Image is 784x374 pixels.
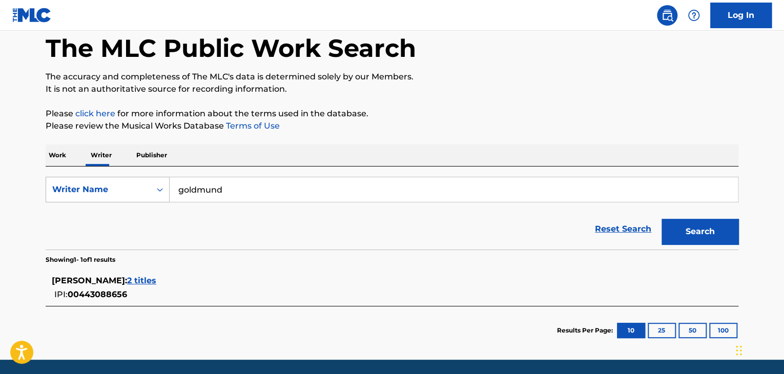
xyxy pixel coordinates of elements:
[46,120,738,132] p: Please review the Musical Works Database
[662,219,738,244] button: Search
[52,276,127,285] span: [PERSON_NAME] :
[736,335,742,366] div: Drag
[657,5,677,26] a: Public Search
[557,326,615,335] p: Results Per Page:
[648,323,676,338] button: 25
[54,289,68,299] span: IPI:
[46,83,738,95] p: It is not an authoritative source for recording information.
[46,255,115,264] p: Showing 1 - 1 of 1 results
[133,144,170,166] p: Publisher
[684,5,704,26] div: Help
[46,108,738,120] p: Please for more information about the terms used in the database.
[661,9,673,22] img: search
[52,183,145,196] div: Writer Name
[46,144,69,166] p: Work
[733,325,784,374] iframe: Chat Widget
[709,323,737,338] button: 100
[12,8,52,23] img: MLC Logo
[224,121,280,131] a: Terms of Use
[88,144,115,166] p: Writer
[46,177,738,250] form: Search Form
[127,276,156,285] span: 2 titles
[617,323,645,338] button: 10
[68,289,127,299] span: 00443088656
[75,109,115,118] a: click here
[590,218,656,240] a: Reset Search
[710,3,772,28] a: Log In
[688,9,700,22] img: help
[46,33,416,64] h1: The MLC Public Work Search
[678,323,707,338] button: 50
[46,71,738,83] p: The accuracy and completeness of The MLC's data is determined solely by our Members.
